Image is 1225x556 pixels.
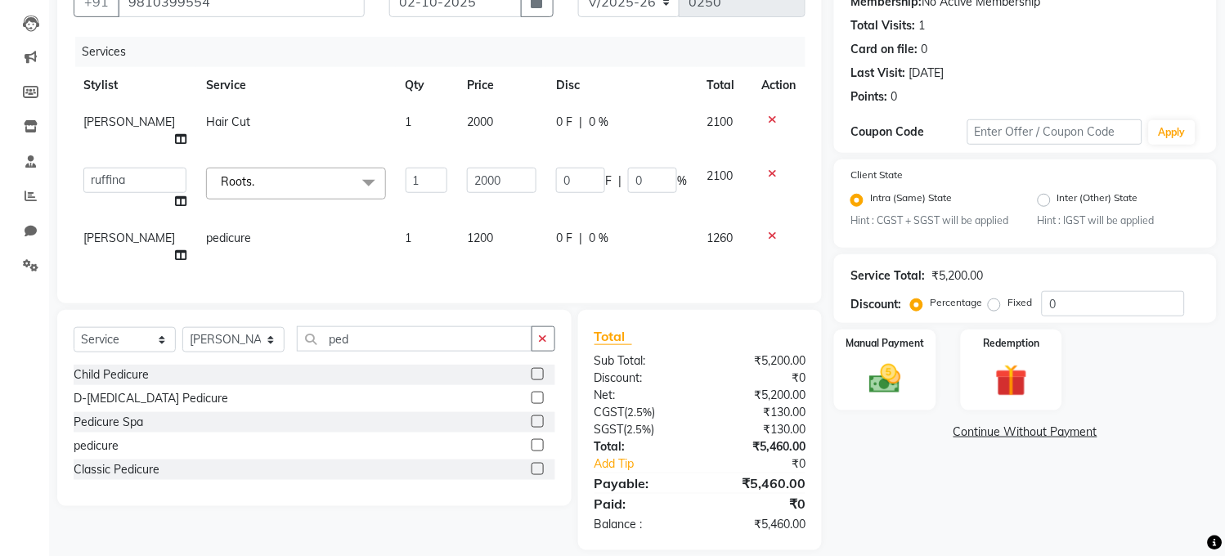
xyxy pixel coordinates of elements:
div: Total: [582,438,700,455]
span: Hair Cut [206,114,250,129]
div: ₹5,460.00 [700,473,818,493]
input: Enter Offer / Coupon Code [967,119,1142,145]
label: Percentage [930,295,982,310]
th: Action [752,67,805,104]
label: Redemption [983,336,1039,351]
div: Card on file: [850,41,918,58]
div: ₹0 [700,370,818,387]
label: Client State [850,168,903,182]
span: 2.5% [628,406,653,419]
div: 0 [891,88,897,105]
th: Qty [396,67,458,104]
span: [PERSON_NAME] [83,114,175,129]
div: ( ) [582,404,700,421]
span: 1200 [467,231,493,245]
div: Classic Pedicure [74,461,159,478]
th: Service [196,67,396,104]
a: Continue Without Payment [837,424,1214,441]
label: Manual Payment [846,336,925,351]
span: pedicure [206,231,251,245]
div: Points: [850,88,887,105]
button: Apply [1149,120,1196,145]
div: ₹130.00 [700,421,818,438]
small: Hint : CGST + SGST will be applied [850,213,1013,228]
span: 2000 [467,114,493,129]
span: 0 % [589,230,608,247]
span: 1260 [707,231,733,245]
img: _gift.svg [985,361,1037,400]
span: 0 F [556,114,572,131]
span: | [618,173,621,190]
th: Stylist [74,67,196,104]
div: ₹5,460.00 [700,438,818,455]
div: [DATE] [909,65,944,82]
div: pedicure [74,437,119,455]
div: Services [75,37,818,67]
th: Price [457,67,546,104]
div: ₹0 [700,494,818,513]
div: Pedicure Spa [74,414,143,431]
div: Net: [582,387,700,404]
span: | [579,114,582,131]
span: 2.5% [627,423,652,436]
div: ₹5,460.00 [700,517,818,534]
div: Total Visits: [850,17,915,34]
div: ( ) [582,421,700,438]
span: [PERSON_NAME] [83,231,175,245]
span: | [579,230,582,247]
input: Search or Scan [297,326,532,352]
span: 2100 [707,114,733,129]
div: Discount: [850,296,901,313]
span: 0 F [556,230,572,247]
div: ₹130.00 [700,404,818,421]
span: 1 [406,231,412,245]
label: Fixed [1007,295,1032,310]
small: Hint : IGST will be applied [1038,213,1200,228]
label: Intra (Same) State [870,191,952,210]
div: 0 [921,41,927,58]
div: Last Visit: [850,65,905,82]
span: 1 [406,114,412,129]
div: ₹5,200.00 [700,387,818,404]
a: Add Tip [582,455,720,473]
span: F [605,173,612,190]
div: D-[MEDICAL_DATA] Pedicure [74,390,228,407]
div: ₹5,200.00 [700,352,818,370]
div: Discount: [582,370,700,387]
div: Balance : [582,517,700,534]
span: % [677,173,687,190]
span: Total [595,328,632,345]
span: Roots. [221,174,254,189]
div: Sub Total: [582,352,700,370]
span: 2100 [707,168,733,183]
div: Coupon Code [850,123,967,141]
span: CGST [595,405,625,419]
span: 0 % [589,114,608,131]
div: Child Pedicure [74,366,149,383]
div: ₹5,200.00 [931,267,983,285]
img: _cash.svg [859,361,911,397]
a: x [254,174,262,189]
label: Inter (Other) State [1057,191,1138,210]
th: Disc [546,67,697,104]
th: Total [697,67,752,104]
div: Payable: [582,473,700,493]
div: 1 [918,17,925,34]
span: SGST [595,422,624,437]
div: Paid: [582,494,700,513]
div: Service Total: [850,267,925,285]
div: ₹0 [720,455,818,473]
